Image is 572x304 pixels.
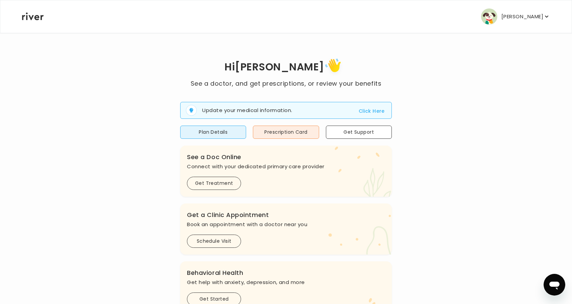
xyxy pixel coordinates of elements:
[253,126,319,139] button: Prescription Card
[187,278,385,287] p: Get help with anxiety, depression, and more
[481,8,550,25] button: user avatar[PERSON_NAME]
[326,126,392,139] button: Get Support
[359,107,385,115] button: Click Here
[187,162,385,171] p: Connect with your dedicated primary care provider
[187,235,241,248] button: Schedule Visit
[187,268,385,278] h3: Behavioral Health
[544,274,565,296] iframe: Button to launch messaging window
[187,220,385,229] p: Book an appointment with a doctor near you
[187,177,241,190] button: Get Treatment
[187,152,385,162] h3: See a Doc Online
[202,107,292,114] p: Update your medical information.
[501,12,543,21] p: [PERSON_NAME]
[191,56,381,79] h1: Hi [PERSON_NAME]
[180,126,246,139] button: Plan Details
[187,210,385,220] h3: Get a Clinic Appointment
[191,79,381,88] p: See a doctor, and get prescriptions, or review your benefits
[481,8,497,25] img: user avatar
